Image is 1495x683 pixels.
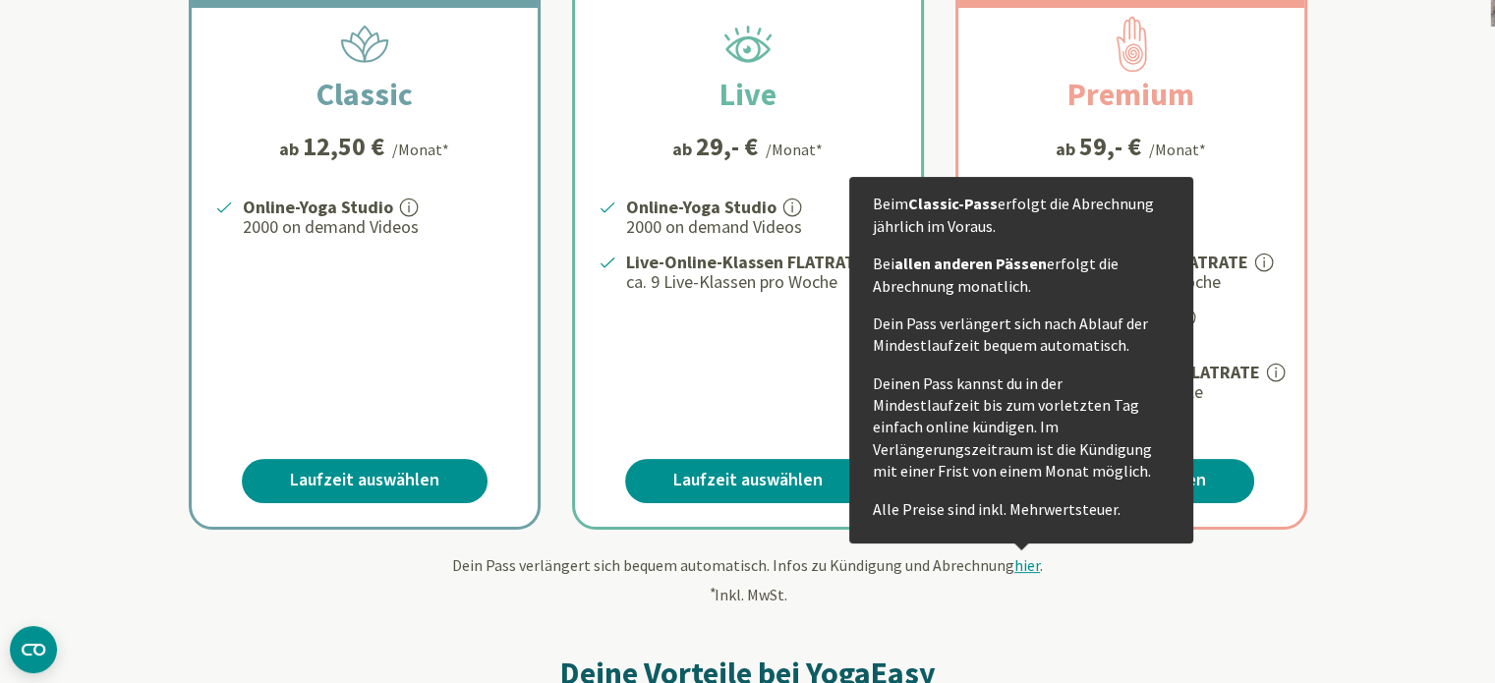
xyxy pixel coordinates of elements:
strong: allen anderen Pässen [894,254,1047,273]
div: /Monat* [392,138,449,161]
p: Dein Pass verlängert sich nach Ablauf der Mindestlaufzeit bequem automatisch. [873,313,1170,357]
strong: Academy Lerninhalte FLATRATE [1009,361,1260,383]
p: Bei erfolgt die Abrechnung monatlich. [873,253,1170,297]
h2: Live [672,71,824,118]
strong: Classic-Pass [908,194,998,213]
a: Laufzeit auswählen [625,459,871,503]
a: Laufzeit auswählen [242,459,488,503]
p: Deinen Pass kannst du in der Mindestlaufzeit bis zum vorletzten Tag einfach online kündigen. Im V... [873,372,1170,483]
div: Dein Pass verlängert sich bequem automatisch. Infos zu Kündigung und Abrechnung . Inkl. MwSt. [173,553,1323,606]
div: 59,- € [1079,134,1141,159]
strong: Live-Online-Klassen FLATRATE [626,251,865,273]
p: Alle Preise sind inkl. Mehrwertsteuer. [873,498,1170,520]
span: ab [672,136,696,162]
p: ca. 9 Live-Klassen pro Woche [626,270,897,294]
div: 29,- € [696,134,758,159]
div: /Monat* [1149,138,1206,161]
strong: Online-Yoga Studio [626,196,776,218]
div: /Monat* [766,138,823,161]
strong: Online-Yoga Studio [243,196,393,218]
span: ab [1056,136,1079,162]
p: Beim erfolgt die Abrechnung jährlich im Voraus. [873,193,1170,237]
div: 12,50 € [303,134,384,159]
strong: Live-Online-Klassen FLATRATE [1009,251,1248,273]
span: hier [1014,555,1040,575]
p: 2000 on demand Videos [626,215,897,239]
button: CMP-Widget öffnen [10,626,57,673]
p: 2000 on demand Videos [243,215,514,239]
h2: Premium [1020,71,1241,118]
h2: Classic [269,71,460,118]
span: ab [279,136,303,162]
